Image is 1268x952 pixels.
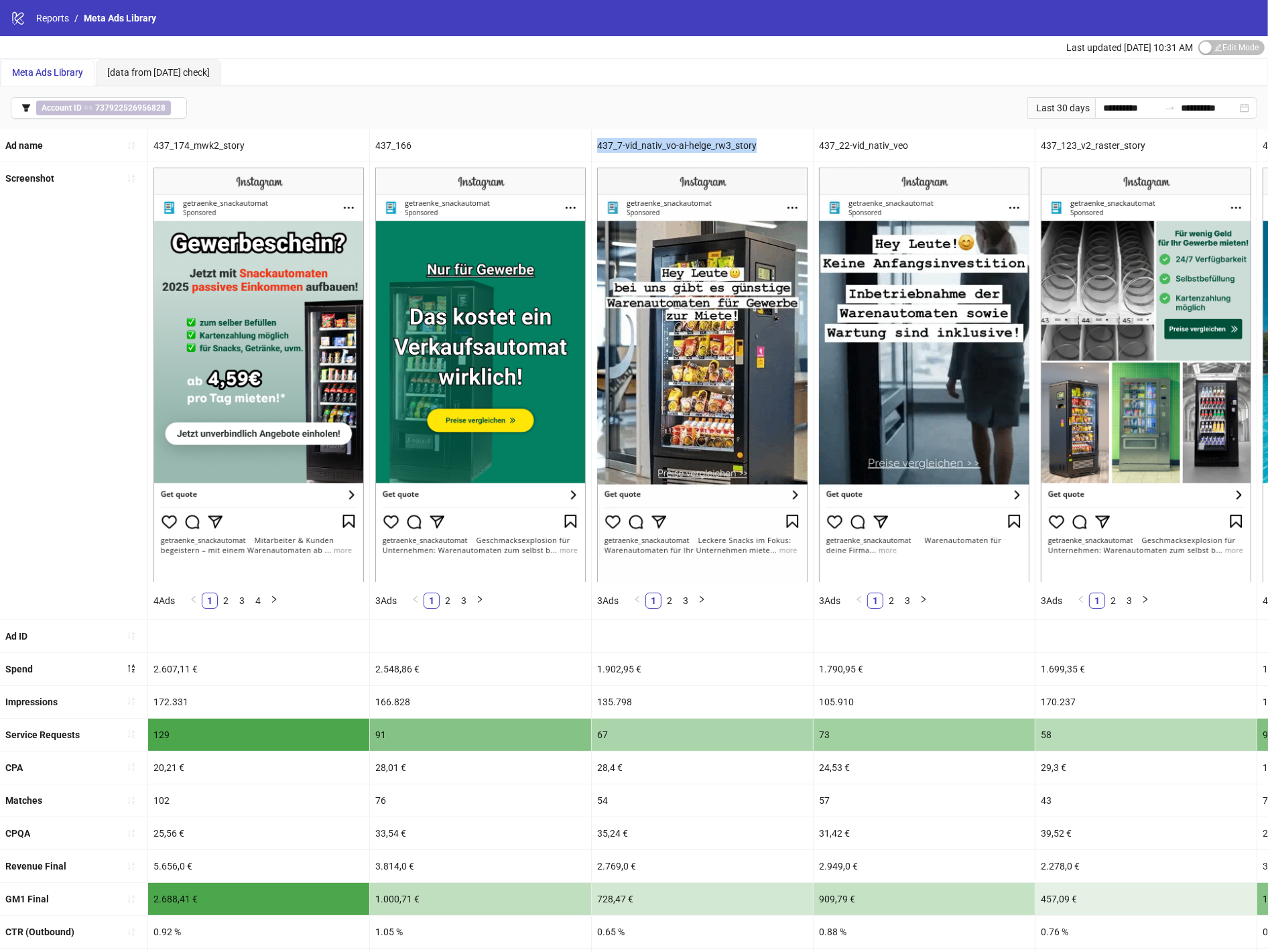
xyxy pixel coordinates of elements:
[5,861,66,872] b: Revenue Final
[1121,593,1137,609] li: 3
[1041,168,1251,581] img: Screenshot 120227778597670338
[1141,595,1149,603] span: right
[5,894,49,904] b: GM1 Final
[592,883,813,915] div: 728,47 €
[148,883,369,915] div: 2.688,41 €
[411,595,420,603] span: left
[814,916,1035,948] div: 0.88 %
[148,784,369,817] div: 102
[814,850,1035,882] div: 2.949,0 €
[424,593,439,608] a: 1
[440,593,455,608] a: 2
[153,168,364,581] img: Screenshot 120226874860520338
[424,593,440,609] li: 1
[202,593,218,609] li: 1
[370,883,591,915] div: 1.000,71 €
[148,850,369,882] div: 5.656,0 €
[472,593,488,609] button: right
[662,593,677,608] a: 2
[370,817,591,849] div: 33,54 €
[218,593,234,609] li: 2
[148,719,369,751] div: 129
[266,593,282,609] button: right
[694,593,710,609] li: Next Page
[592,850,813,882] div: 2.769,0 €
[34,11,72,25] a: Reports
[190,595,198,603] span: left
[661,593,678,609] li: 2
[883,593,899,609] li: 2
[592,784,813,817] div: 54
[407,593,424,609] li: Previous Page
[899,593,915,609] li: 3
[456,593,472,609] li: 3
[251,593,265,608] a: 4
[5,173,54,184] b: Screenshot
[36,101,171,115] span: ==
[148,686,369,718] div: 172.331
[678,593,694,609] li: 3
[1035,719,1257,751] div: 58
[127,631,136,640] span: sort-ascending
[5,631,27,642] b: Ad ID
[370,719,591,751] div: 91
[1035,784,1257,817] div: 43
[476,595,484,603] span: right
[456,593,471,608] a: 3
[592,686,813,718] div: 135.798
[127,697,136,706] span: sort-ascending
[1073,593,1089,609] li: Previous Page
[234,593,250,609] li: 3
[1035,850,1257,882] div: 2.278,0 €
[407,593,424,609] button: left
[266,593,282,609] li: Next Page
[270,595,278,603] span: right
[915,593,932,609] li: Next Page
[592,817,813,849] div: 35,24 €
[11,97,187,119] button: Account ID == 737922526956828
[592,752,813,784] div: 28,4 €
[646,593,661,608] a: 1
[629,593,645,609] button: left
[1035,883,1257,915] div: 457,09 €
[592,719,813,751] div: 67
[5,697,58,707] b: Impressions
[127,861,136,871] span: sort-ascending
[1035,916,1257,948] div: 0.76 %
[855,595,863,603] span: left
[153,595,175,606] span: 4 Ads
[5,927,74,937] b: CTR (Outbound)
[370,653,591,685] div: 2.548,86 €
[186,593,202,609] li: Previous Page
[5,729,80,740] b: Service Requests
[814,883,1035,915] div: 909,79 €
[900,593,915,608] a: 3
[884,593,899,608] a: 2
[868,593,883,608] a: 1
[5,762,23,773] b: CPA
[127,141,136,150] span: sort-ascending
[5,795,42,806] b: Matches
[633,595,641,603] span: left
[127,174,136,183] span: sort-ascending
[84,13,156,23] span: Meta Ads Library
[42,103,82,113] b: Account ID
[127,894,136,904] span: sort-ascending
[127,762,136,772] span: sort-ascending
[1035,817,1257,849] div: 39,52 €
[148,752,369,784] div: 20,21 €
[107,67,210,78] span: [data from [DATE] check]
[814,784,1035,817] div: 57
[1106,593,1121,608] a: 2
[148,129,369,162] div: 437_174_mwk2_story
[148,817,369,849] div: 25,56 €
[370,129,591,162] div: 437_166
[235,593,249,608] a: 3
[218,593,233,608] a: 2
[1165,103,1176,113] span: swap-right
[814,653,1035,685] div: 1.790,95 €
[74,11,78,25] li: /
[1137,593,1153,609] button: right
[127,796,136,805] span: sort-ascending
[5,140,43,151] b: Ad name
